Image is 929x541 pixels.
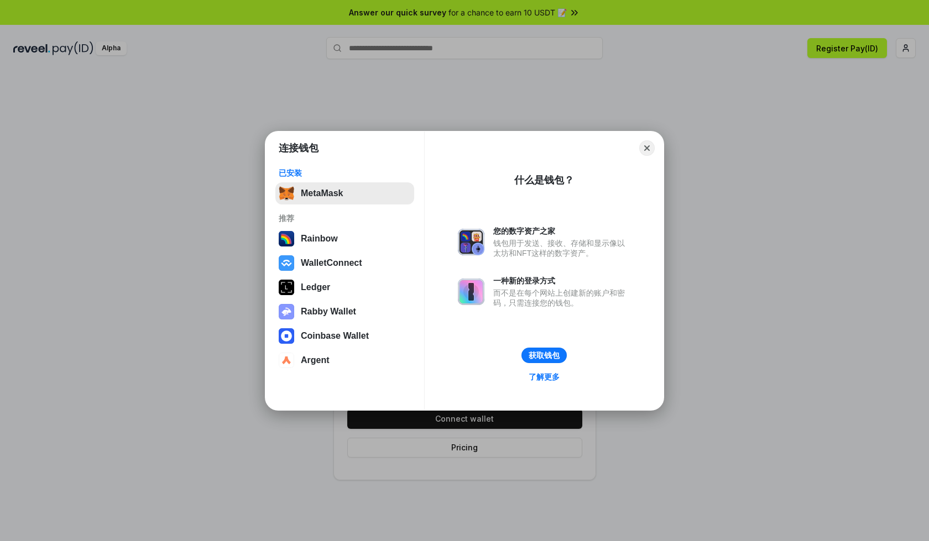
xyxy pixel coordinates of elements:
[301,355,330,365] div: Argent
[279,186,294,201] img: svg+xml,%3Csvg%20fill%3D%22none%22%20height%3D%2233%22%20viewBox%3D%220%200%2035%2033%22%20width%...
[275,228,414,250] button: Rainbow
[639,140,655,156] button: Close
[279,255,294,271] img: svg+xml,%3Csvg%20width%3D%2228%22%20height%3D%2228%22%20viewBox%3D%220%200%2028%2028%22%20fill%3D...
[301,282,330,292] div: Ledger
[301,188,343,198] div: MetaMask
[529,372,560,382] div: 了解更多
[529,350,560,360] div: 获取钱包
[275,182,414,204] button: MetaMask
[458,229,484,255] img: svg+xml,%3Csvg%20xmlns%3D%22http%3A%2F%2Fwww.w3.org%2F2000%2Fsvg%22%20fill%3D%22none%22%20viewBox...
[275,301,414,323] button: Rabby Wallet
[493,288,630,308] div: 而不是在每个网站上创建新的账户和密码，只需连接您的钱包。
[279,328,294,344] img: svg+xml,%3Csvg%20width%3D%2228%22%20height%3D%2228%22%20viewBox%3D%220%200%2028%2028%22%20fill%3D...
[521,348,567,363] button: 获取钱包
[458,279,484,305] img: svg+xml,%3Csvg%20xmlns%3D%22http%3A%2F%2Fwww.w3.org%2F2000%2Fsvg%22%20fill%3D%22none%22%20viewBox...
[514,174,574,187] div: 什么是钱包？
[279,213,411,223] div: 推荐
[279,231,294,246] img: svg+xml,%3Csvg%20width%3D%22120%22%20height%3D%22120%22%20viewBox%3D%220%200%20120%20120%22%20fil...
[279,141,319,155] h1: 连接钱包
[275,349,414,371] button: Argent
[279,280,294,295] img: svg+xml,%3Csvg%20xmlns%3D%22http%3A%2F%2Fwww.w3.org%2F2000%2Fsvg%22%20width%3D%2228%22%20height%3...
[493,276,630,286] div: 一种新的登录方式
[275,252,414,274] button: WalletConnect
[301,234,338,244] div: Rainbow
[279,353,294,368] img: svg+xml,%3Csvg%20width%3D%2228%22%20height%3D%2228%22%20viewBox%3D%220%200%2028%2028%22%20fill%3D...
[493,238,630,258] div: 钱包用于发送、接收、存储和显示像以太坊和NFT这样的数字资产。
[279,304,294,319] img: svg+xml,%3Csvg%20xmlns%3D%22http%3A%2F%2Fwww.w3.org%2F2000%2Fsvg%22%20fill%3D%22none%22%20viewBox...
[279,168,411,178] div: 已安装
[522,370,566,384] a: 了解更多
[493,226,630,236] div: 您的数字资产之家
[275,276,414,298] button: Ledger
[301,331,369,341] div: Coinbase Wallet
[275,325,414,347] button: Coinbase Wallet
[301,258,362,268] div: WalletConnect
[301,307,356,317] div: Rabby Wallet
